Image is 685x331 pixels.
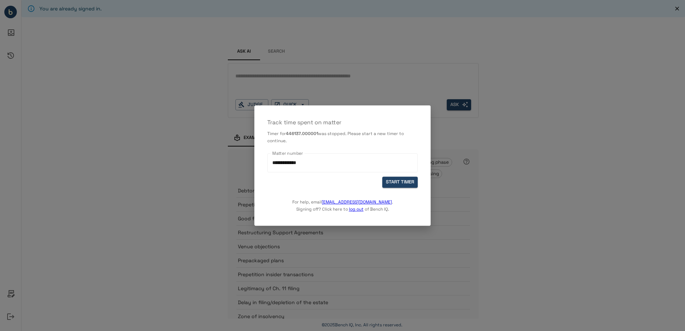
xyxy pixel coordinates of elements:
[272,150,303,156] label: Matter number
[382,177,418,188] button: START TIMER
[292,188,393,213] p: For help, email . Signing off? Click here to of Bench IQ.
[322,199,392,205] a: [EMAIL_ADDRESS][DOMAIN_NAME]
[349,206,364,212] a: log out
[267,118,418,127] p: Track time spent on matter
[286,131,318,136] b: 446137.000001
[267,131,404,144] span: was stopped. Please start a new timer to continue.
[267,131,286,136] span: Timer for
